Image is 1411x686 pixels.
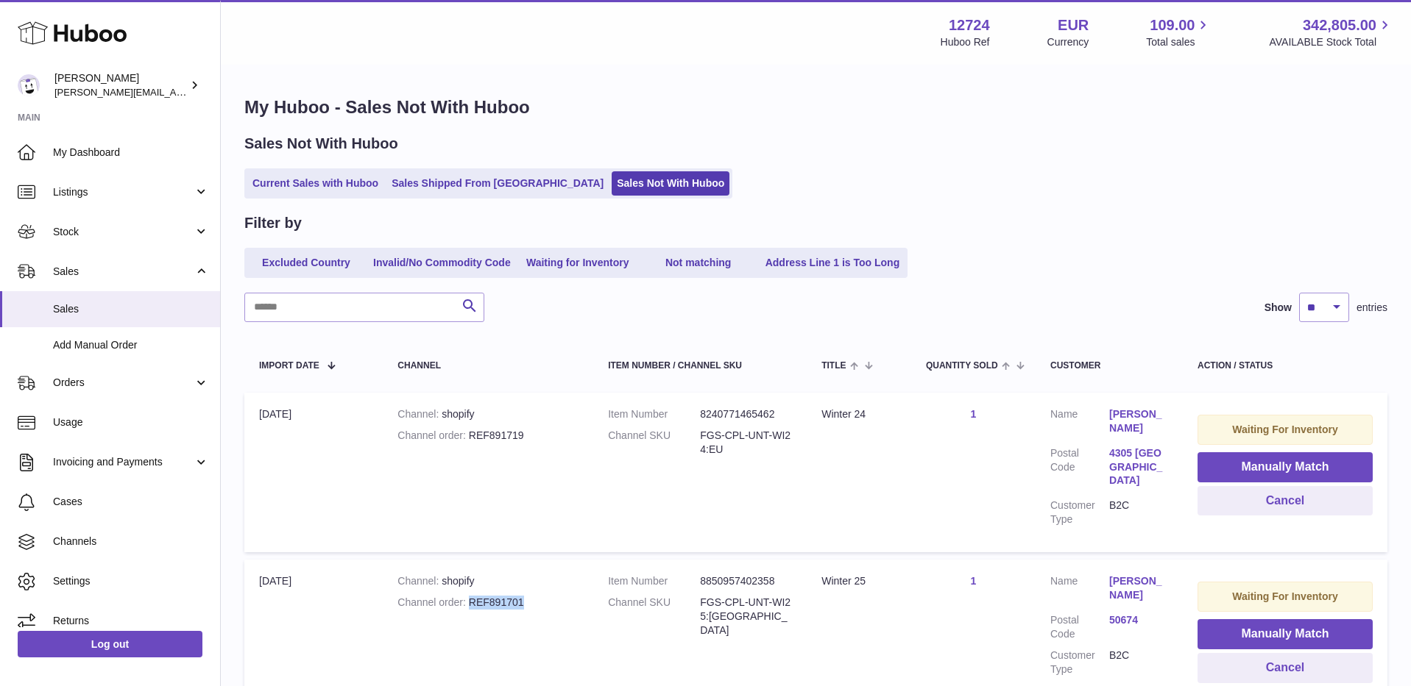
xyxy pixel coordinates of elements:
dt: Customer Type [1050,649,1109,676]
span: Listings [53,185,194,199]
span: Stock [53,225,194,239]
a: 1 [971,575,977,587]
span: Quantity Sold [926,361,998,371]
a: [PERSON_NAME] [1109,407,1168,435]
div: REF891701 [397,596,579,610]
a: [PERSON_NAME] [1109,574,1168,602]
dd: 8240771465462 [700,407,792,421]
strong: 12724 [949,15,990,35]
strong: Waiting For Inventory [1232,424,1337,435]
span: Usage [53,415,209,429]
strong: Channel order [397,429,469,441]
span: [PERSON_NAME][EMAIL_ADDRESS][DOMAIN_NAME] [54,86,295,98]
span: 342,805.00 [1303,15,1376,35]
div: REF891719 [397,429,579,443]
dd: 8850957402358 [700,574,792,588]
dt: Item Number [608,574,700,588]
span: Total sales [1146,35,1212,49]
dd: B2C [1109,649,1168,676]
h1: My Huboo - Sales Not With Huboo [244,96,1387,119]
a: Excluded Country [247,251,365,275]
span: Channels [53,535,209,549]
dd: FGS-CPL-UNT-WI24:EU [700,429,792,457]
a: 50674 [1109,613,1168,627]
a: Log out [18,631,202,657]
label: Show [1265,301,1292,315]
span: Settings [53,574,209,588]
dd: B2C [1109,499,1168,526]
span: Add Manual Order [53,338,209,352]
div: Currency [1047,35,1089,49]
a: Waiting for Inventory [519,251,637,275]
a: 342,805.00 AVAILABLE Stock Total [1269,15,1393,49]
div: shopify [397,407,579,421]
strong: EUR [1058,15,1089,35]
div: Winter 24 [821,407,897,421]
span: Orders [53,376,194,390]
dd: FGS-CPL-UNT-WI25:[GEOGRAPHIC_DATA] [700,596,792,637]
strong: Channel [397,408,442,420]
h2: Sales Not With Huboo [244,134,398,154]
a: 109.00 Total sales [1146,15,1212,49]
a: Address Line 1 is Too Long [760,251,905,275]
strong: Waiting For Inventory [1232,590,1337,602]
a: Invalid/No Commodity Code [368,251,516,275]
div: Channel [397,361,579,371]
button: Cancel [1198,486,1373,516]
a: 1 [971,408,977,420]
span: Invoicing and Payments [53,455,194,469]
span: AVAILABLE Stock Total [1269,35,1393,49]
div: shopify [397,574,579,588]
span: Returns [53,614,209,628]
a: Current Sales with Huboo [247,171,383,196]
a: Not matching [640,251,757,275]
dt: Item Number [608,407,700,421]
span: Sales [53,302,209,316]
div: Winter 25 [821,574,897,588]
h2: Filter by [244,213,302,233]
span: Cases [53,495,209,509]
a: Sales Not With Huboo [612,171,729,196]
div: Item Number / Channel SKU [608,361,792,371]
div: Action / Status [1198,361,1373,371]
span: entries [1357,301,1387,315]
strong: Channel order [397,596,469,608]
div: [PERSON_NAME] [54,71,187,99]
dt: Channel SKU [608,596,700,637]
dt: Customer Type [1050,499,1109,526]
button: Manually Match [1198,619,1373,649]
dt: Postal Code [1050,446,1109,492]
div: Huboo Ref [941,35,990,49]
a: Sales Shipped From [GEOGRAPHIC_DATA] [386,171,609,196]
strong: Channel [397,575,442,587]
span: Import date [259,361,319,371]
span: Title [821,361,846,371]
span: Sales [53,265,194,279]
button: Manually Match [1198,452,1373,482]
dt: Name [1050,574,1109,606]
dt: Channel SKU [608,429,700,457]
button: Cancel [1198,653,1373,683]
dt: Name [1050,407,1109,439]
td: [DATE] [244,393,383,552]
span: My Dashboard [53,146,209,160]
div: Customer [1050,361,1168,371]
dt: Postal Code [1050,613,1109,641]
a: 4305 [GEOGRAPHIC_DATA] [1109,446,1168,488]
img: sebastian@ffern.co [18,74,40,96]
span: 109.00 [1150,15,1195,35]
